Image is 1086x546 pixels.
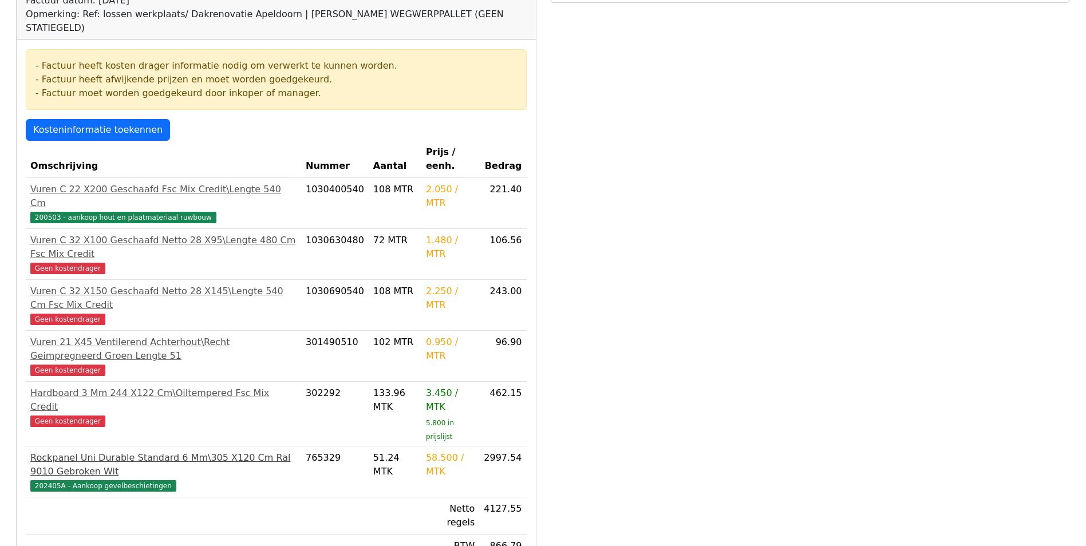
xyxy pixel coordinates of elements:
[30,416,105,427] span: Geen kostendrager
[30,183,297,210] div: Vuren C 22 X200 Geschaafd Fsc Mix Credit\Lengte 540 Cm
[30,314,105,325] span: Geen kostendrager
[30,263,105,274] span: Geen kostendrager
[426,419,454,441] sub: 5.800 in prijslijst
[426,335,475,363] div: 0.950 / MTR
[373,183,417,196] div: 108 MTR
[301,280,369,331] td: 1030690540
[30,480,176,492] span: 202405A - Aankoop gevelbeschietingen
[301,382,369,446] td: 302292
[479,178,526,229] td: 221.40
[301,229,369,280] td: 1030630480
[26,141,301,178] th: Omschrijving
[30,335,297,377] a: Vuren 21 X45 Ventilerend Achterhout\Recht Geimpregneerd Groen Lengte 51Geen kostendrager
[373,335,417,349] div: 102 MTR
[35,73,517,86] div: - Factuur heeft afwijkende prijzen en moet worden goedgekeurd.
[479,280,526,331] td: 243.00
[421,141,479,178] th: Prijs / eenh.
[30,335,297,363] div: Vuren 21 X45 Ventilerend Achterhout\Recht Geimpregneerd Groen Lengte 51
[26,7,527,35] div: Opmerking: Ref: lossen werkplaats/ Dakrenovatie Apeldoorn | [PERSON_NAME] WEGWERPPALLET (GEEN STA...
[30,212,216,223] span: 200503 - aankoop hout en plaatmateriaal ruwbouw
[426,386,475,414] div: 3.450 / MTK
[301,141,369,178] th: Nummer
[30,451,297,478] div: Rockpanel Uni Durable Standard 6 Mm\305 X120 Cm Ral 9010 Gebroken Wit
[30,386,297,414] div: Hardboard 3 Mm 244 X122 Cm\Oiltempered Fsc Mix Credit
[30,284,297,326] a: Vuren C 32 X150 Geschaafd Netto 28 X145\Lengte 540 Cm Fsc Mix CreditGeen kostendrager
[479,382,526,446] td: 462.15
[35,86,517,100] div: - Factuur moet worden goedgekeurd door inkoper of manager.
[479,141,526,178] th: Bedrag
[479,229,526,280] td: 106.56
[30,284,297,312] div: Vuren C 32 X150 Geschaafd Netto 28 X145\Lengte 540 Cm Fsc Mix Credit
[301,331,369,382] td: 301490510
[421,497,479,535] td: Netto regels
[479,446,526,497] td: 2997.54
[369,141,421,178] th: Aantal
[26,119,170,141] a: Kosteninformatie toekennen
[30,234,297,275] a: Vuren C 32 X100 Geschaafd Netto 28 X95\Lengte 480 Cm Fsc Mix CreditGeen kostendrager
[479,497,526,535] td: 4127.55
[35,59,517,73] div: - Factuur heeft kosten drager informatie nodig om verwerkt te kunnen worden.
[373,234,417,247] div: 72 MTR
[30,386,297,428] a: Hardboard 3 Mm 244 X122 Cm\Oiltempered Fsc Mix CreditGeen kostendrager
[426,183,475,210] div: 2.050 / MTR
[479,331,526,382] td: 96.90
[426,451,475,478] div: 58.500 / MTK
[426,234,475,261] div: 1.480 / MTR
[30,183,297,224] a: Vuren C 22 X200 Geschaafd Fsc Mix Credit\Lengte 540 Cm200503 - aankoop hout en plaatmateriaal ruw...
[373,451,417,478] div: 51.24 MTK
[301,446,369,497] td: 765329
[373,284,417,298] div: 108 MTR
[373,386,417,414] div: 133.96 MTK
[426,284,475,312] div: 2.250 / MTR
[301,178,369,229] td: 1030400540
[30,234,297,261] div: Vuren C 32 X100 Geschaafd Netto 28 X95\Lengte 480 Cm Fsc Mix Credit
[30,451,297,492] a: Rockpanel Uni Durable Standard 6 Mm\305 X120 Cm Ral 9010 Gebroken Wit202405A - Aankoop gevelbesch...
[30,365,105,376] span: Geen kostendrager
